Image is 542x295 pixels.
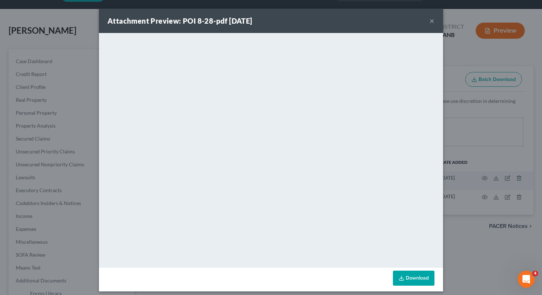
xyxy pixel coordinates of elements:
[108,16,252,25] strong: Attachment Preview: POI 8-28-pdf [DATE]
[393,271,434,286] a: Download
[429,16,434,25] button: ×
[532,271,538,276] span: 4
[99,33,443,266] iframe: <object ng-attr-data='[URL][DOMAIN_NAME]' type='application/pdf' width='100%' height='650px'></ob...
[518,271,535,288] iframe: Intercom live chat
